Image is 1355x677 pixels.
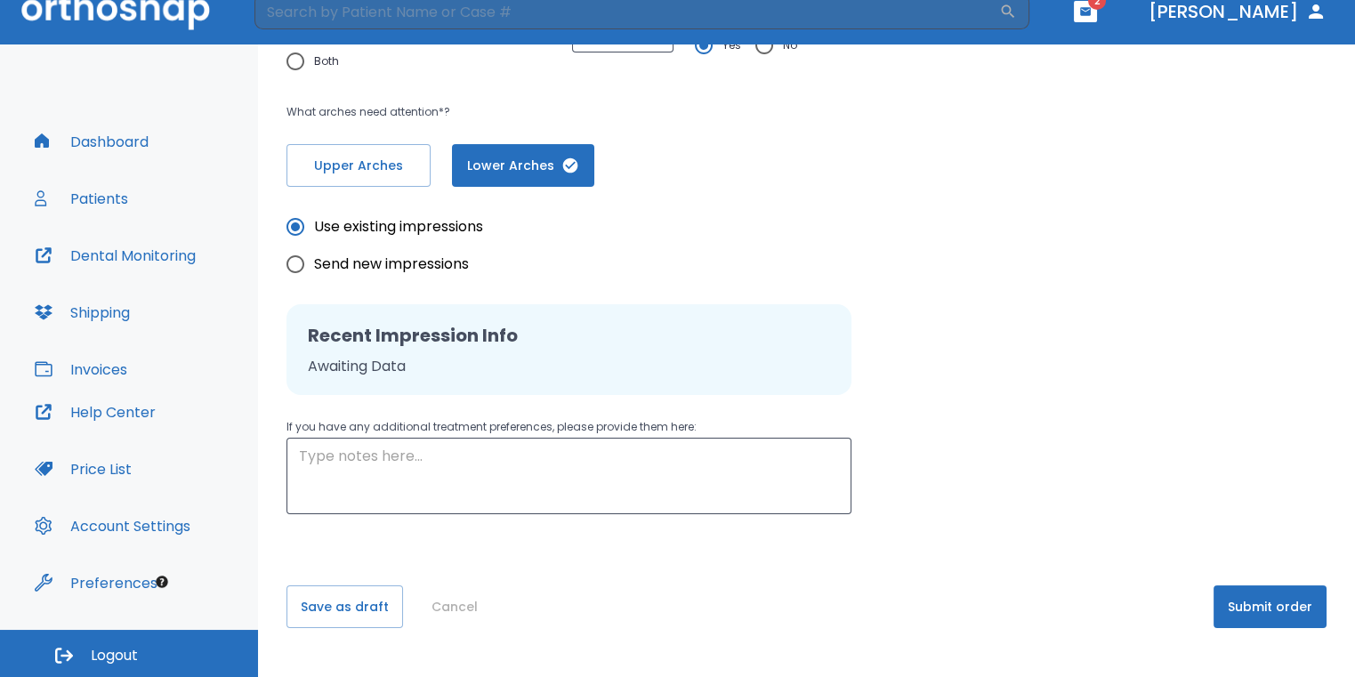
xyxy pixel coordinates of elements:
p: Awaiting Data [308,356,830,377]
p: If you have any additional treatment preferences, please provide them here: [286,416,851,438]
button: Submit order [1214,585,1327,628]
span: Use existing impressions [314,216,483,238]
h2: Recent Impression Info [308,322,830,349]
div: Tooltip anchor [154,574,170,590]
span: Upper Arches [305,157,412,175]
button: Lower Arches [452,144,594,187]
button: Price List [24,447,142,490]
span: Lower Arches [470,157,577,175]
button: Upper Arches [286,144,431,187]
span: No [783,35,797,56]
button: Preferences [24,561,168,604]
p: What arches need attention*? [286,101,893,123]
button: Invoices [24,348,138,391]
button: Save as draft [286,585,403,628]
button: Cancel [424,585,485,628]
span: Both [314,51,339,72]
span: Logout [91,646,138,665]
button: Account Settings [24,504,201,547]
span: Yes [722,35,741,56]
span: Send new impressions [314,254,469,275]
button: Patients [24,177,139,220]
button: Dental Monitoring [24,234,206,277]
button: Dashboard [24,120,159,163]
button: Shipping [24,291,141,334]
button: Help Center [24,391,166,433]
